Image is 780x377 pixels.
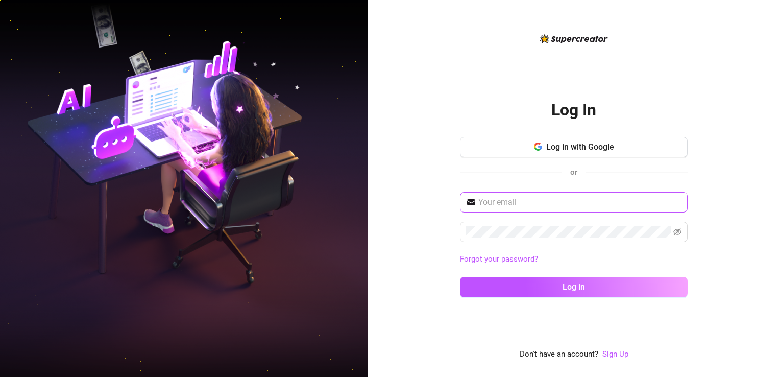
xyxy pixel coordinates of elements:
span: or [570,168,577,177]
img: logo-BBDzfeDw.svg [540,34,608,43]
span: Log in [563,282,585,292]
h2: Log In [551,100,596,121]
a: Sign Up [602,348,628,361]
span: Log in with Google [546,142,614,152]
a: Sign Up [602,349,628,359]
button: Log in [460,277,688,297]
span: Don't have an account? [520,348,598,361]
a: Forgot your password? [460,254,538,264]
a: Forgot your password? [460,253,688,266]
button: Log in with Google [460,137,688,157]
span: eye-invisible [673,228,681,236]
input: Your email [478,196,681,208]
